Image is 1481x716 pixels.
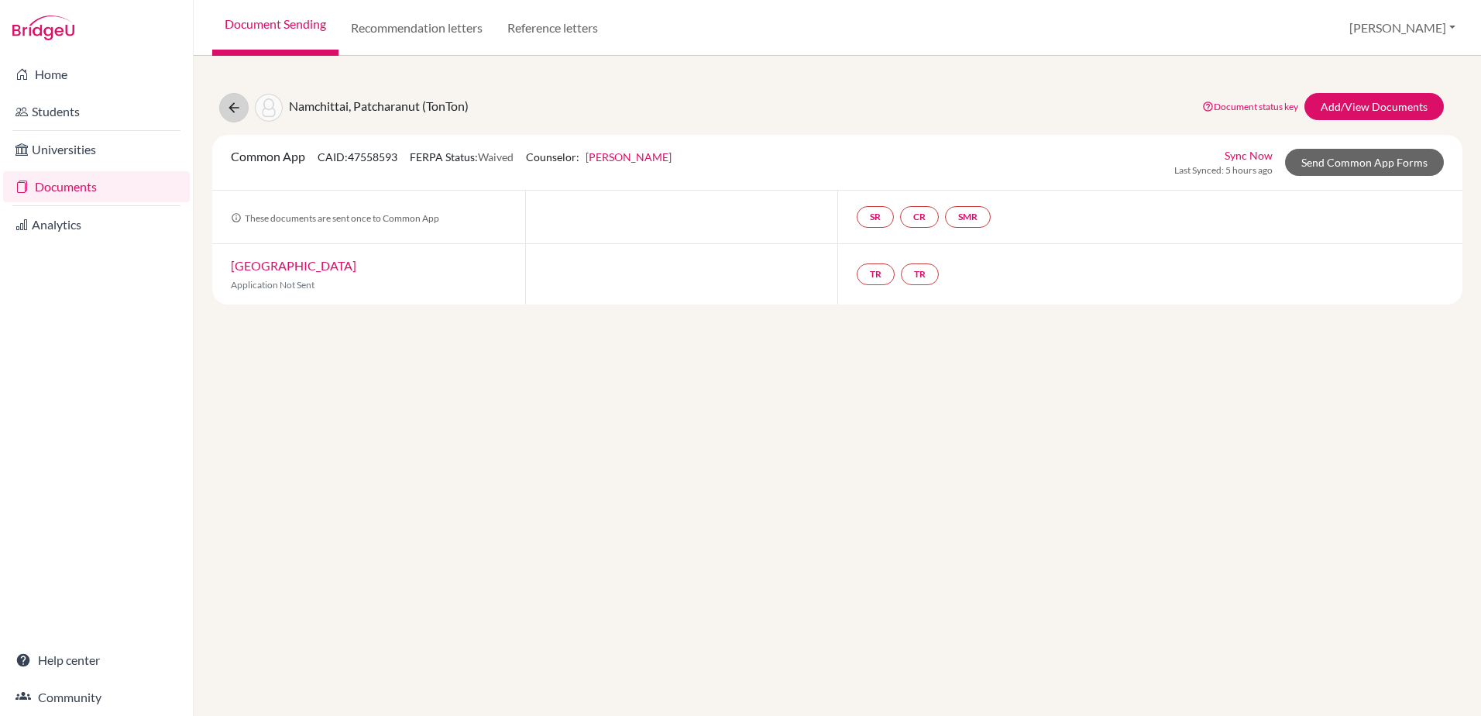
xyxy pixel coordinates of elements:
[231,279,314,291] span: Application Not Sent
[12,15,74,40] img: Bridge-U
[3,59,190,90] a: Home
[3,209,190,240] a: Analytics
[231,149,305,164] span: Common App
[410,150,514,164] span: FERPA Status:
[900,206,939,228] a: CR
[1342,13,1462,43] button: [PERSON_NAME]
[526,150,672,164] span: Counselor:
[3,682,190,713] a: Community
[1174,164,1273,177] span: Last Synced: 5 hours ago
[318,150,397,164] span: CAID: 47558593
[3,96,190,127] a: Students
[901,263,939,285] a: TR
[857,263,895,285] a: TR
[1304,93,1444,120] a: Add/View Documents
[289,98,469,113] span: Namchittai, Patcharanut (TonTon)
[1225,147,1273,164] a: Sync Now
[3,134,190,165] a: Universities
[945,206,991,228] a: SMR
[231,258,356,273] a: [GEOGRAPHIC_DATA]
[231,212,439,224] span: These documents are sent once to Common App
[586,150,672,164] a: [PERSON_NAME]
[1202,101,1298,112] a: Document status key
[3,171,190,202] a: Documents
[857,206,894,228] a: SR
[3,645,190,676] a: Help center
[1285,149,1444,176] a: Send Common App Forms
[478,150,514,164] span: Waived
